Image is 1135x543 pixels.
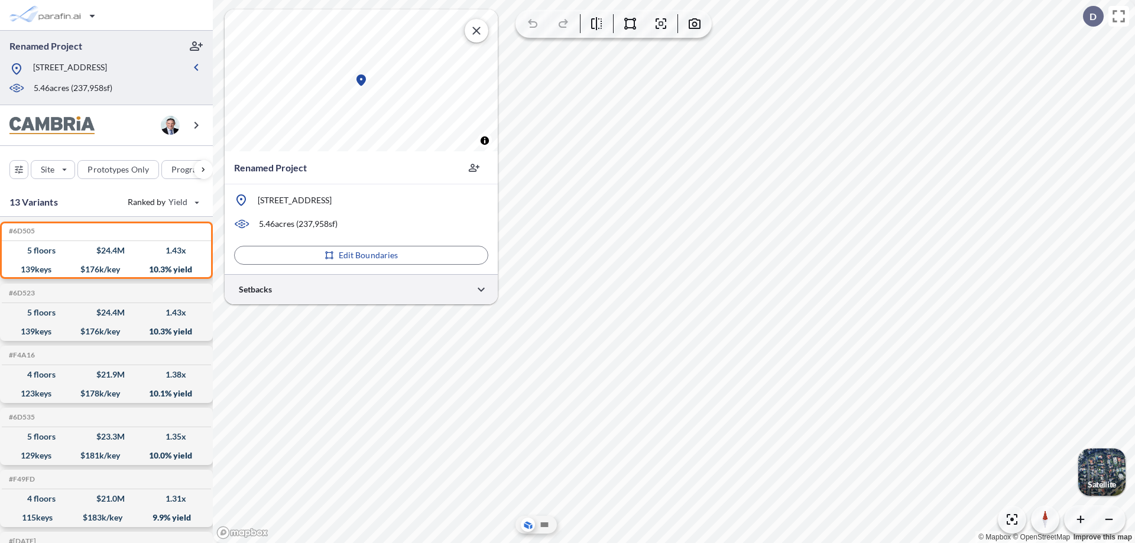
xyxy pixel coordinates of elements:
[171,164,205,175] p: Program
[7,227,35,235] h5: Click to copy the code
[9,116,95,135] img: BrandImage
[9,195,58,209] p: 13 Variants
[1074,533,1132,541] a: Improve this map
[87,164,149,175] p: Prototypes Only
[481,134,488,147] span: Toggle attribution
[168,196,188,208] span: Yield
[1078,448,1126,496] button: Switcher ImageSatellite
[537,518,552,532] button: Site Plan
[161,116,180,135] img: user logo
[77,160,159,179] button: Prototypes Only
[1088,480,1116,489] p: Satellite
[7,289,35,297] h5: Click to copy the code
[33,61,107,76] p: [STREET_ADDRESS]
[234,161,307,175] p: Renamed Project
[41,164,54,175] p: Site
[7,351,35,359] h5: Click to copy the code
[259,218,338,230] p: 5.46 acres ( 237,958 sf)
[9,40,82,53] p: Renamed Project
[34,82,112,95] p: 5.46 acres ( 237,958 sf)
[354,73,368,87] div: Map marker
[118,193,207,212] button: Ranked by Yield
[258,194,332,206] p: [STREET_ADDRESS]
[7,413,35,421] h5: Click to copy the code
[1013,533,1070,541] a: OpenStreetMap
[1089,11,1097,22] p: D
[161,160,225,179] button: Program
[978,533,1011,541] a: Mapbox
[339,249,398,261] p: Edit Boundaries
[234,246,488,265] button: Edit Boundaries
[216,526,268,539] a: Mapbox homepage
[31,160,75,179] button: Site
[225,9,498,151] canvas: Map
[478,134,492,148] button: Toggle attribution
[1078,448,1126,496] img: Switcher Image
[521,518,535,532] button: Aerial View
[7,475,35,483] h5: Click to copy the code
